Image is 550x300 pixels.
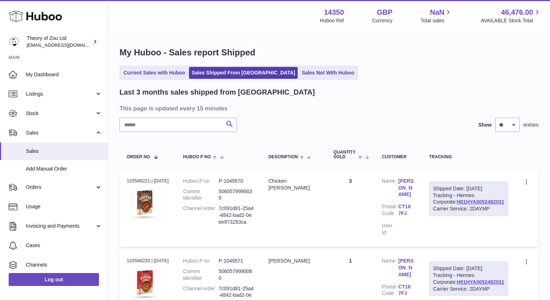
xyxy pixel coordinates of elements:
[218,258,254,264] dd: P-1049571
[183,178,219,185] dt: Huboo P no
[481,17,541,24] span: AVAILABLE Stock Total
[218,268,254,282] dd: 5060579990060
[269,178,319,191] div: Chicken [PERSON_NAME]
[457,279,504,285] a: H01HYA0052482031
[377,8,392,17] strong: GBP
[269,258,319,264] div: [PERSON_NAME]
[26,91,95,97] span: Listings
[183,268,219,282] dt: Current identifier
[183,188,219,202] dt: Current identifier
[26,184,95,191] span: Orders
[398,258,415,278] a: [PERSON_NAME]
[27,35,91,49] div: Theory of Zou Ltd
[26,203,102,210] span: Usage
[26,110,95,117] span: Stock
[127,258,169,264] div: 125588220 | [DATE]
[26,71,102,78] span: My Dashboard
[326,171,375,247] td: 3
[429,261,508,296] div: Tracking - Hermes Corporate:
[382,178,398,200] dt: Name
[127,186,163,222] img: 1751364141.jpg
[183,155,211,159] span: Huboo P no
[382,222,398,236] dt: User Id
[382,155,415,159] div: Customer
[26,148,102,155] span: Sales
[382,258,398,280] dt: Name
[433,265,504,272] div: Shipped Date: [DATE]
[398,178,415,198] a: [PERSON_NAME]
[218,205,254,226] dd: 7c091d81-25a4-4842-bad2-0eee973293ca
[501,8,533,17] span: 46,476.00
[324,8,344,17] strong: 14350
[333,150,356,159] span: Quantity Sold
[218,188,254,202] dd: 5060579990039
[9,273,99,286] a: Log out
[120,104,537,112] h3: This page is updated every 15 minutes
[26,165,102,172] span: Add Manual Order
[481,8,541,24] a: 46,476.00 AVAILABLE Stock Total
[120,47,538,58] h1: My Huboo - Sales report Shipped
[420,8,452,24] a: NaN Total sales
[429,181,508,217] div: Tracking - Hermes Corporate:
[183,205,219,226] dt: Channel order
[127,155,150,159] span: Order No
[26,223,95,229] span: Invoicing and Payments
[433,286,504,292] div: Carrier Service: 2DAYMP
[433,185,504,192] div: Shipped Date: [DATE]
[372,17,393,24] div: Currency
[26,262,102,268] span: Channels
[523,122,538,128] span: entries
[218,178,254,185] dd: P-1049570
[398,203,415,217] a: CT18 7FJ
[320,17,344,24] div: Huboo Ref
[478,122,492,128] label: Show
[420,17,452,24] span: Total sales
[382,203,398,219] dt: Postal Code
[189,67,298,79] a: Sales Shipped From [GEOGRAPHIC_DATA]
[26,242,102,249] span: Cases
[398,283,415,297] a: CT18 7FJ
[382,283,398,299] dt: Postal Code
[457,199,504,205] a: H01HYA0052482031
[433,205,504,212] div: Carrier Service: 2DAYMP
[121,67,188,79] a: Current Sales with Huboo
[27,42,106,48] span: [EMAIL_ADDRESS][DOMAIN_NAME]
[429,155,508,159] div: Tracking
[26,129,95,136] span: Sales
[9,36,19,47] img: amit@themightyspice.com
[299,67,357,79] a: Sales Not With Huboo
[269,155,298,159] span: Description
[183,258,219,264] dt: Huboo P no
[120,87,315,97] h2: Last 3 months sales shipped from [GEOGRAPHIC_DATA]
[430,8,444,17] span: NaN
[127,178,169,184] div: 125588221 | [DATE]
